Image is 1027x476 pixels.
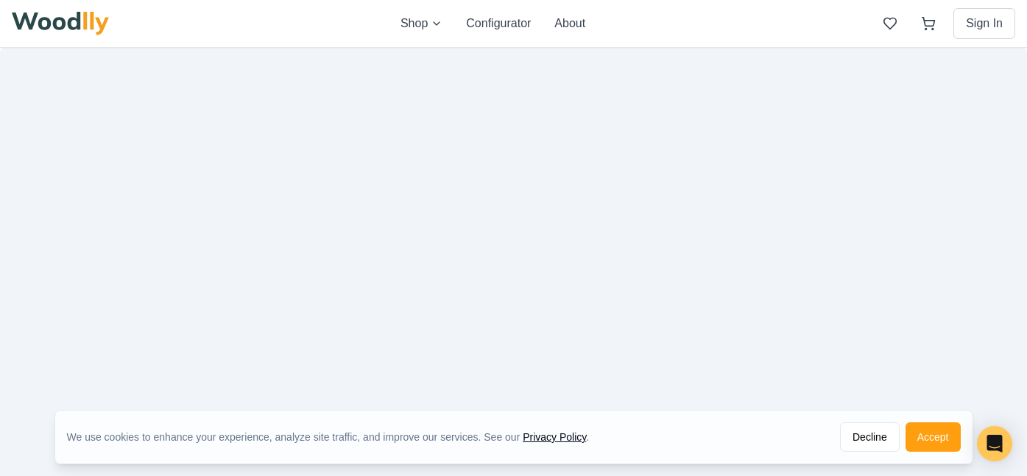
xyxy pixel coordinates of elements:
[953,8,1015,39] button: Sign In
[400,15,442,32] button: Shop
[977,426,1012,461] div: Open Intercom Messenger
[840,422,900,452] button: Decline
[523,431,586,443] a: Privacy Policy
[906,422,961,452] button: Accept
[67,430,601,444] div: We use cookies to enhance your experience, analyze site traffic, and improve our services. See our .
[12,12,109,35] img: Woodlly
[466,15,531,32] button: Configurator
[554,15,585,32] button: About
